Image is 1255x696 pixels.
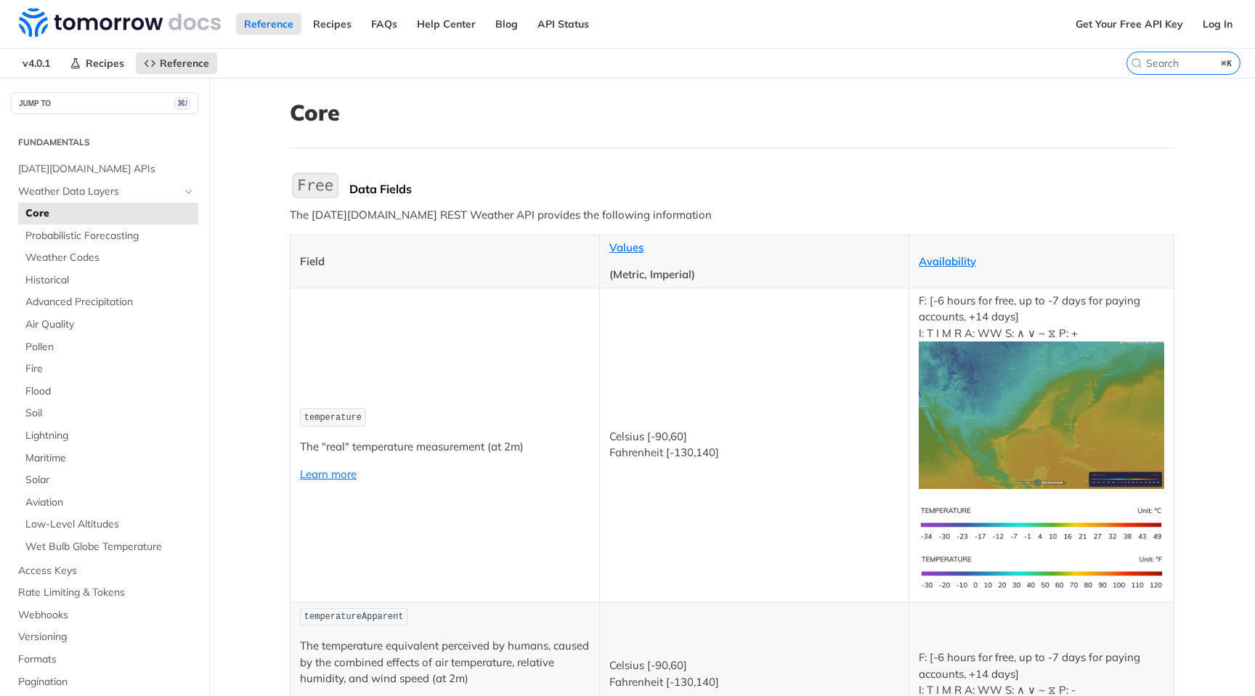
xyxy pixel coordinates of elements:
a: Fire [18,358,198,380]
a: Get Your Free API Key [1068,13,1191,35]
span: Recipes [86,57,124,70]
a: Pollen [18,336,198,358]
a: Log In [1195,13,1240,35]
span: Core [25,206,195,221]
div: Data Fields [349,182,1174,196]
a: Formats [11,649,198,671]
span: v4.0.1 [15,52,58,74]
a: Weather Data LayersHide subpages for Weather Data Layers [11,181,198,203]
a: Availability [919,254,976,268]
span: Formats [18,652,195,667]
span: ⌘/ [174,97,190,110]
span: Expand image [919,565,1164,578]
img: Tomorrow.io Weather API Docs [19,8,221,37]
a: Values [609,240,643,254]
a: Wet Bulb Globe Temperature [18,536,198,558]
p: F: [-6 hours for free, up to -7 days for paying accounts, +14 days] I: T I M R A: WW S: ∧ ∨ ~ ⧖ P: + [919,293,1164,489]
img: temperature-us [919,549,1164,597]
span: Webhooks [18,608,195,623]
button: Hide subpages for Weather Data Layers [183,186,195,198]
a: Flood [18,381,198,402]
span: Expand image [919,408,1164,421]
p: The temperature equivalent perceived by humans, caused by the combined effects of air temperature... [300,638,590,687]
a: Learn more [300,467,357,481]
span: Probabilistic Forecasting [25,229,195,243]
span: Reference [160,57,209,70]
span: Low-Level Altitudes [25,517,195,532]
a: Aviation [18,492,198,514]
span: Pollen [25,340,195,355]
span: Versioning [18,630,195,644]
h1: Core [290,100,1174,126]
span: Lightning [25,429,195,443]
svg: Search [1131,57,1142,69]
a: Access Keys [11,560,198,582]
a: Advanced Precipitation [18,291,198,313]
a: Probabilistic Forecasting [18,225,198,247]
h2: Fundamentals [11,136,198,149]
span: Advanced Precipitation [25,295,195,309]
a: Reference [136,52,217,74]
a: Soil [18,402,198,424]
span: Aviation [25,495,195,510]
p: The [DATE][DOMAIN_NAME] REST Weather API provides the following information [290,207,1174,224]
span: Soil [25,406,195,421]
span: Rate Limiting & Tokens [18,586,195,600]
p: Celsius [-90,60] Fahrenheit [-130,140] [609,429,899,461]
img: temperature-si [919,500,1164,549]
span: Weather Data Layers [18,185,179,199]
a: Pagination [11,671,198,693]
span: Pagination [18,675,195,689]
a: Blog [487,13,526,35]
p: Celsius [-90,60] Fahrenheit [-130,140] [609,657,899,690]
button: JUMP TO⌘/ [11,92,198,114]
a: [DATE][DOMAIN_NAME] APIs [11,158,198,180]
span: [DATE][DOMAIN_NAME] APIs [18,162,195,177]
a: Help Center [409,13,484,35]
p: Field [300,254,590,270]
span: Solar [25,473,195,487]
a: Recipes [62,52,132,74]
span: temperature [304,413,362,423]
span: Access Keys [18,564,195,578]
span: Weather Codes [25,251,195,265]
span: Maritime [25,451,195,466]
a: Solar [18,469,198,491]
a: FAQs [363,13,405,35]
p: (Metric, Imperial) [609,267,899,283]
span: Air Quality [25,317,195,332]
a: Air Quality [18,314,198,336]
a: Lightning [18,425,198,447]
span: Wet Bulb Globe Temperature [25,540,195,554]
a: Versioning [11,626,198,648]
span: temperatureApparent [304,612,404,622]
a: Webhooks [11,604,198,626]
span: Expand image [919,516,1164,530]
img: temperature [919,341,1164,489]
span: Flood [25,384,195,399]
p: The "real" temperature measurement (at 2m) [300,439,590,456]
span: Historical [25,273,195,288]
a: Maritime [18,448,198,469]
kbd: ⌘K [1218,56,1236,70]
a: Weather Codes [18,247,198,269]
a: Low-Level Altitudes [18,514,198,535]
a: Reference [236,13,301,35]
a: API Status [529,13,597,35]
a: Historical [18,270,198,291]
a: Core [18,203,198,224]
span: Fire [25,362,195,376]
a: Rate Limiting & Tokens [11,582,198,604]
a: Recipes [305,13,360,35]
